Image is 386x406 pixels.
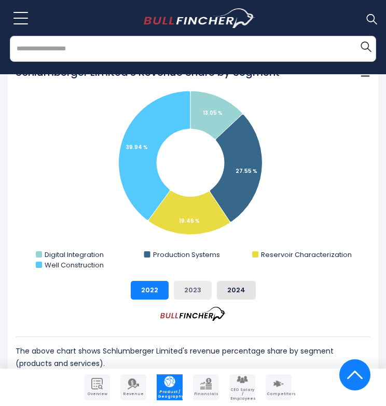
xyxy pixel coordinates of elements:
[217,281,256,300] button: 2024
[45,260,104,270] text: Well Construction
[194,392,218,396] span: Financials
[158,390,182,399] span: Product / Geography
[131,281,169,300] button: 2022
[84,374,110,400] a: Company Overview
[126,143,148,151] tspan: 39.94 %
[230,388,254,401] span: CEO Salary / Employees
[120,374,146,400] a: Company Revenue
[45,250,104,260] text: Digital Integration
[261,250,352,260] text: Reservoir Characterization
[229,374,255,400] a: Company Employees
[144,8,255,28] img: bullfincher logo
[179,217,200,225] tspan: 19.46 %
[203,109,223,117] tspan: 13.05 %
[153,250,220,260] text: Production Systems
[174,281,212,300] button: 2023
[355,36,376,57] button: Search
[266,374,292,400] a: Company Competitors
[236,167,257,175] tspan: 27.55 %
[267,392,291,396] span: Competitors
[16,65,370,273] svg: Schlumberger Limited's Revenue Share by Segment
[193,374,219,400] a: Company Financials
[144,8,255,28] a: Go to homepage
[157,374,183,400] a: Company Product/Geography
[16,345,370,370] p: The above chart shows Schlumberger Limited's revenue percentage share by segment (products and se...
[121,392,145,396] span: Revenue
[85,392,109,396] span: Overview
